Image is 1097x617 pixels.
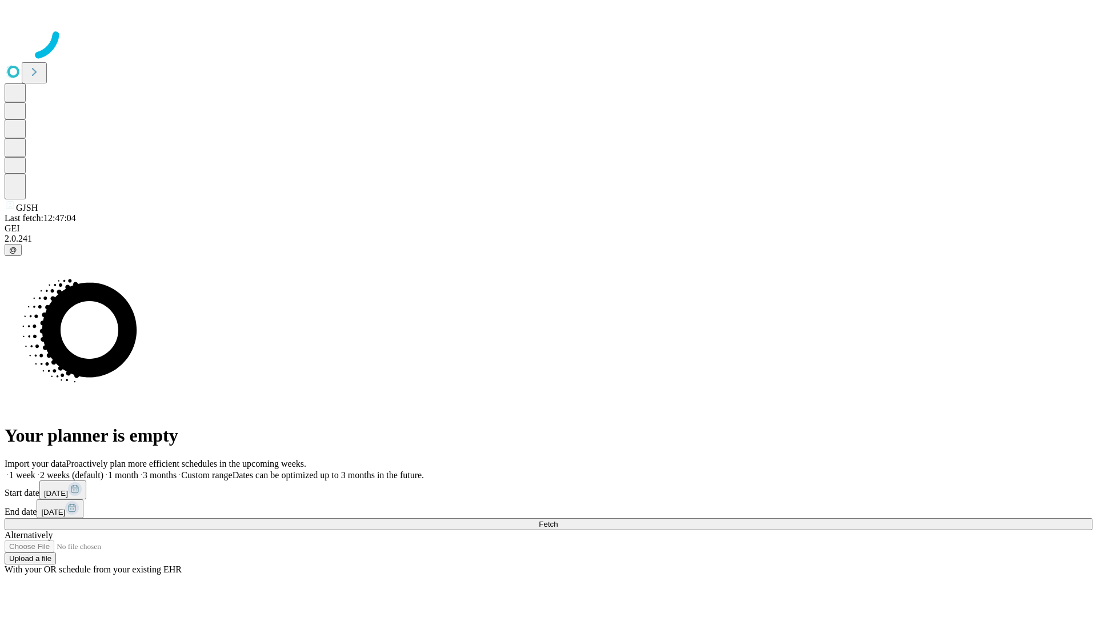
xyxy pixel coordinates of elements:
[5,223,1092,234] div: GEI
[5,552,56,564] button: Upload a file
[44,489,68,498] span: [DATE]
[9,246,17,254] span: @
[5,480,1092,499] div: Start date
[5,213,76,223] span: Last fetch: 12:47:04
[9,470,35,480] span: 1 week
[539,520,558,528] span: Fetch
[41,508,65,516] span: [DATE]
[5,499,1092,518] div: End date
[108,470,138,480] span: 1 month
[5,425,1092,446] h1: Your planner is empty
[5,234,1092,244] div: 2.0.241
[5,518,1092,530] button: Fetch
[233,470,424,480] span: Dates can be optimized up to 3 months in the future.
[5,459,66,468] span: Import your data
[39,480,86,499] button: [DATE]
[40,470,103,480] span: 2 weeks (default)
[37,499,83,518] button: [DATE]
[5,564,182,574] span: With your OR schedule from your existing EHR
[5,530,53,540] span: Alternatively
[16,203,38,213] span: GJSH
[143,470,177,480] span: 3 months
[181,470,232,480] span: Custom range
[5,244,22,256] button: @
[66,459,306,468] span: Proactively plan more efficient schedules in the upcoming weeks.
